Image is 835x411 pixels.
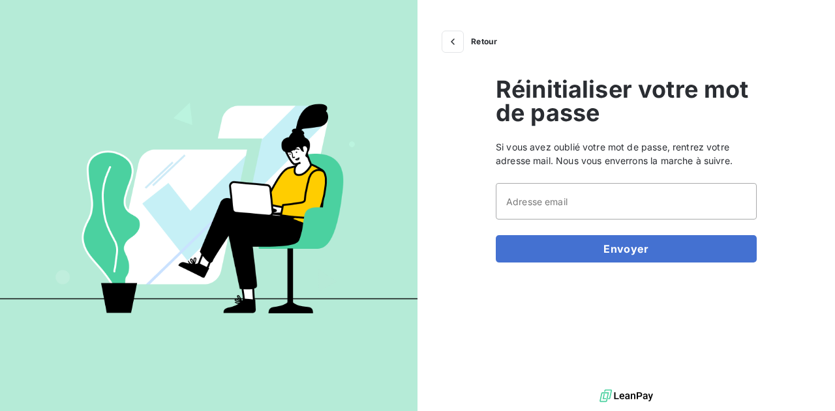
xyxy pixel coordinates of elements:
[496,140,757,167] span: Si vous avez oublié votre mot de passe, rentrez votre adresse mail. Nous vous enverrons la marche...
[496,235,757,262] button: Envoyer
[496,183,757,220] input: placeholder
[600,386,653,406] img: logo
[471,38,497,46] span: Retour
[438,31,508,52] button: Retour
[496,78,757,124] span: Réinitialiser votre mot de passe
